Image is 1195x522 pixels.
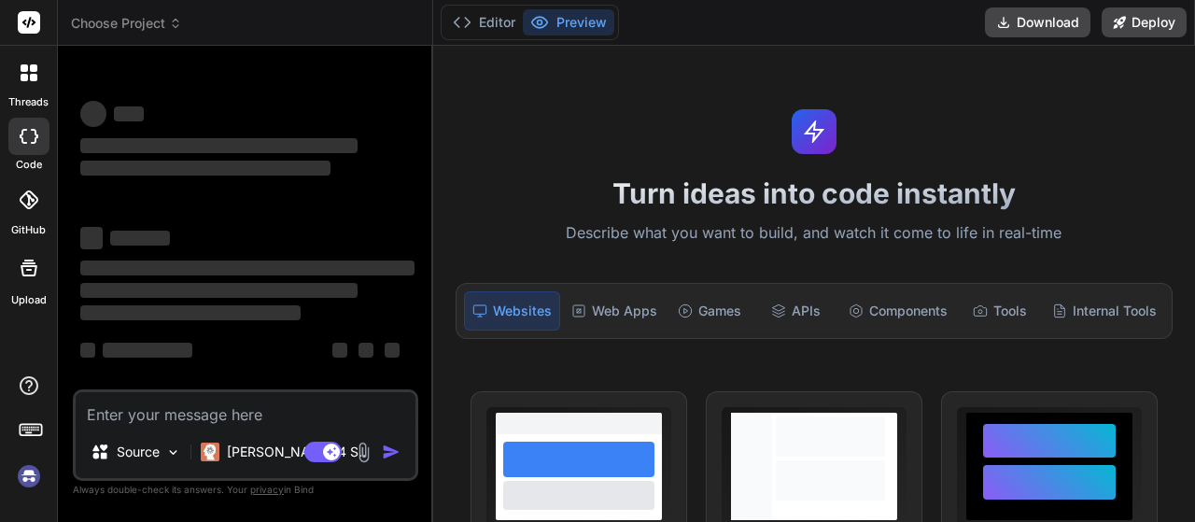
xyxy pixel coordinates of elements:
span: ‌ [385,343,400,358]
span: ‌ [358,343,373,358]
div: Tools [959,291,1041,331]
span: ‌ [80,227,103,249]
button: Preview [523,9,614,35]
div: APIs [754,291,836,331]
div: Internal Tools [1045,291,1164,331]
span: ‌ [332,343,347,358]
p: [PERSON_NAME] 4 S.. [227,443,366,461]
div: Web Apps [564,291,665,331]
img: signin [13,460,45,492]
span: ‌ [80,161,330,176]
span: Choose Project [71,14,182,33]
span: ‌ [80,283,358,298]
div: Websites [464,291,560,331]
div: Components [841,291,955,331]
h1: Turn ideas into code instantly [444,176,1184,210]
button: Download [985,7,1090,37]
span: privacy [250,484,284,495]
span: ‌ [114,106,144,121]
p: Source [117,443,160,461]
label: threads [8,94,49,110]
img: Pick Models [165,444,181,460]
img: attachment [353,442,374,463]
span: ‌ [80,101,106,127]
label: code [16,157,42,173]
label: GitHub [11,222,46,238]
p: Describe what you want to build, and watch it come to life in real-time [444,221,1184,246]
span: ‌ [110,231,170,246]
img: Claude 4 Sonnet [201,443,219,461]
label: Upload [11,292,47,308]
span: ‌ [103,343,192,358]
span: ‌ [80,343,95,358]
span: ‌ [80,261,415,275]
div: Games [668,291,751,331]
span: ‌ [80,305,301,320]
span: ‌ [80,138,358,153]
button: Editor [445,9,523,35]
button: Deploy [1102,7,1187,37]
p: Always double-check its answers. Your in Bind [73,481,418,499]
img: icon [382,443,401,461]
